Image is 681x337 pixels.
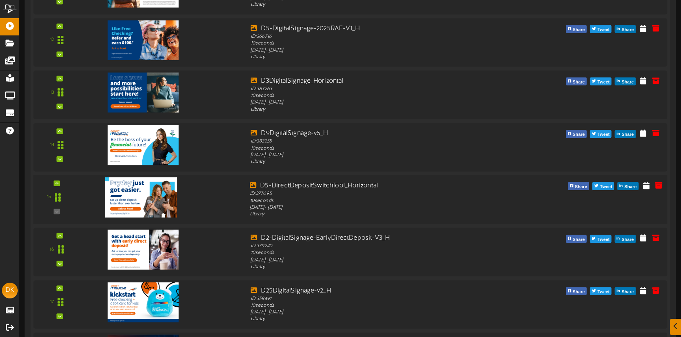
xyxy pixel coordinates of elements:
div: 15 [47,194,51,201]
img: 119c8efc-3ac5-4e0b-adc4-8280f25bdbcb.jpg [108,230,179,269]
div: Library [251,263,503,270]
span: Tweet [596,78,611,87]
span: Tweet [596,235,611,244]
button: Share [615,130,636,138]
div: ID: 377095 10 seconds [250,190,504,204]
button: Share [566,235,587,243]
div: [DATE] - [DATE] [251,99,503,106]
span: Share [620,78,635,87]
span: Share [620,130,635,139]
button: Tweet [592,182,614,190]
div: ID: 383255 10 seconds [251,138,503,152]
button: Tweet [590,287,612,295]
img: 1fad2843-ad0d-4298-8cfe-d8e761ffdbfe.jpg [108,125,179,165]
div: D2-DigitalSignage-EarlyDirectDeposit-V3_H [251,234,503,243]
button: Share [566,130,587,138]
div: D25DigitalSignage-v2_H [251,286,503,295]
div: Library [251,1,503,8]
div: 13 [50,89,54,96]
div: D9DigitalSignage-v5_H [251,129,503,138]
div: 14 [50,141,54,148]
div: Library [251,106,503,113]
div: ID: 379240 10 seconds [251,243,503,257]
div: [DATE] - [DATE] [251,256,503,263]
button: Share [615,235,636,243]
span: Share [571,130,586,139]
span: Share [571,235,586,244]
span: Tweet [596,130,611,139]
span: Share [620,287,635,296]
button: Share [566,78,587,85]
button: Tweet [590,78,612,85]
div: 12 [50,37,54,43]
div: [DATE] - [DATE] [250,204,504,211]
img: 46100916-a10d-4f4a-a28f-51b073ead09a.jpg [108,20,179,60]
img: b4b1285a-ba45-404e-841e-37a7b147d743.jpg [105,177,177,217]
div: 17 [50,299,54,306]
span: Tweet [598,182,614,191]
button: Share [615,287,636,295]
img: 00ca9735-4d37-46f9-9555-a0c4ceb00ab3.jpg [108,72,179,112]
div: D5-DirectDepositSwitchTool_Horizontal [250,181,504,190]
div: Library [250,211,504,218]
div: [DATE] - [DATE] [251,152,503,158]
div: ID: 366716 10 seconds [251,33,503,47]
button: Share [615,78,636,85]
div: [DATE] - [DATE] [251,47,503,54]
div: D5-DigitalSignage-2025RAF-V1_H [251,24,503,33]
span: Share [571,287,586,296]
div: ID: 358491 10 seconds [251,295,503,309]
span: Share [623,182,638,191]
div: [DATE] - [DATE] [251,309,503,316]
span: Tweet [596,287,611,296]
div: 16 [50,246,54,253]
div: ID: 383263 10 seconds [251,85,503,99]
div: DK [2,283,18,298]
button: Tweet [590,25,612,33]
img: e886538a-674b-45cd-a382-c346016f803f.jpg [108,282,179,322]
span: Share [571,78,586,87]
button: Tweet [590,130,612,138]
div: D3DigitalSignage_Horizontal [251,76,503,85]
span: Share [571,25,586,34]
span: Share [620,25,635,34]
button: Tweet [590,235,612,243]
div: Library [251,316,503,322]
button: Share [566,25,587,33]
span: Tweet [596,25,611,34]
button: Share [568,182,589,190]
div: Library [251,54,503,60]
span: Share [573,182,588,191]
div: Library [251,159,503,165]
button: Share [566,287,587,295]
button: Share [618,182,639,190]
button: Share [615,25,636,33]
span: Share [620,235,635,244]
